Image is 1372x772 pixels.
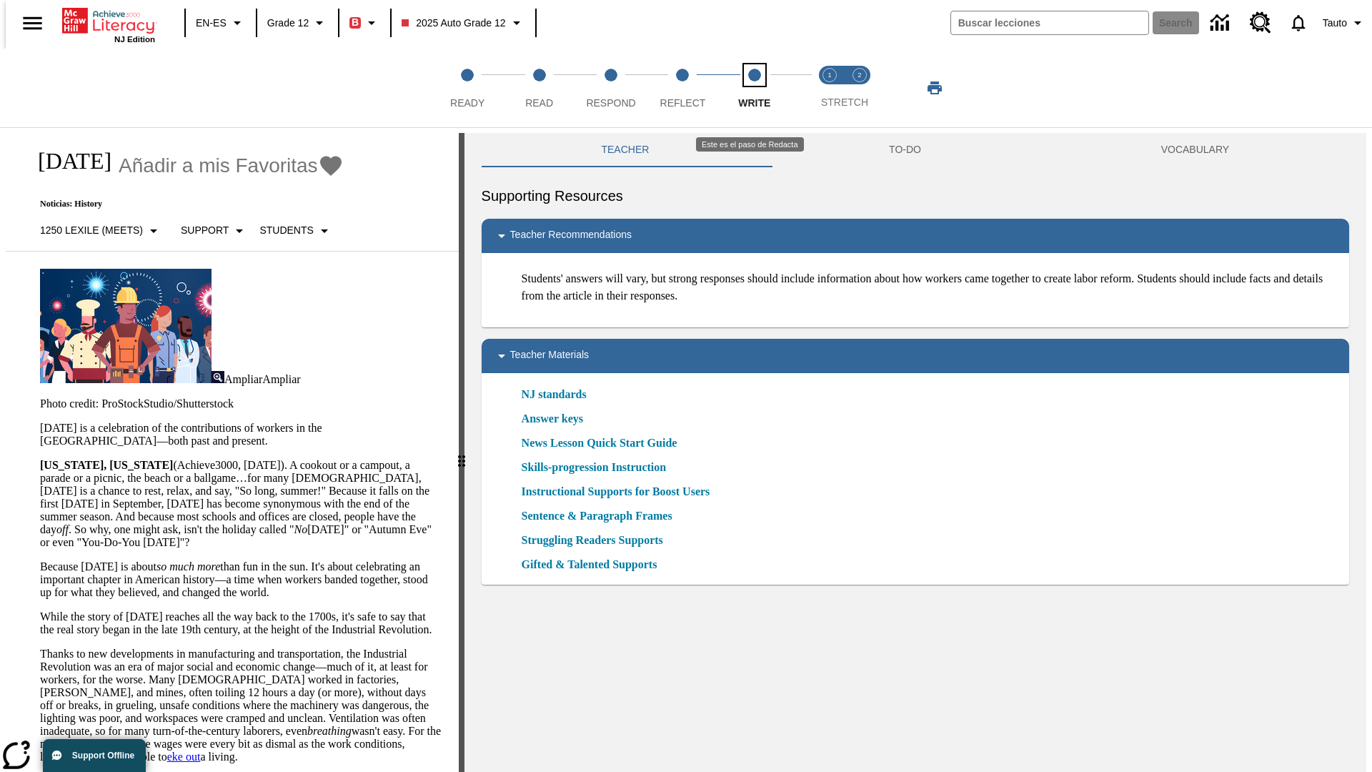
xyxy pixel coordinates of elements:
[522,556,666,573] a: Gifted & Talented Supports
[6,133,459,765] div: reading
[522,459,667,476] a: Skills-progression Instruction, Se abrirá en una nueva ventana o pestaña
[62,5,155,44] div: Portada
[11,2,54,44] button: Abrir el menú lateral
[167,751,201,763] a: eke out
[1280,4,1317,41] a: Notificaciones
[267,16,309,31] span: Grade 12
[482,339,1349,373] div: Teacher Materials
[912,75,958,101] button: Imprimir
[522,386,595,403] a: NJ standards
[262,373,300,385] span: Ampliar
[40,397,442,410] p: Photo credit: ProStockStudio/Shutterstock
[344,10,386,36] button: Boost El color de la clase es rojo. Cambiar el color de la clase.
[119,153,344,178] button: Añadir a mis Favoritas - Día del Trabajo
[525,97,553,109] span: Read
[769,133,1041,167] button: TO-DO
[40,610,442,636] p: While the story of [DATE] reaches all the way back to the 1700s, it's safe to say that the real s...
[522,435,677,452] a: News Lesson Quick Start Guide, Se abrirá en una nueva ventana o pestaña
[119,154,318,177] span: Añadir a mis Favoritas
[482,133,1349,167] div: Instructional Panel Tabs
[738,97,770,109] span: Write
[450,97,484,109] span: Ready
[196,16,227,31] span: EN-ES
[809,49,850,127] button: Stretch Read step 1 of 2
[510,347,590,365] p: Teacher Materials
[23,148,111,174] h1: [DATE]
[696,137,804,152] div: Este es el paso de Redacta
[114,35,155,44] span: NJ Edition
[570,49,652,127] button: Respond step 3 of 5
[212,371,224,383] img: Ampliar
[426,49,509,127] button: Ready step 1 of 5
[497,49,580,127] button: Read step 2 of 5
[522,410,583,427] a: Answer keys, Se abrirá en una nueva ventana o pestaña
[259,223,313,238] p: Students
[307,725,352,737] em: breathing
[713,49,796,127] button: Write step 5 of 5
[1241,4,1280,42] a: Centro de recursos, Se abrirá en una pestaña nueva.
[190,10,252,36] button: Language: EN-ES, Selecciona un idioma
[482,184,1349,207] h6: Supporting Resources
[396,10,530,36] button: Class: 2025 Auto Grade 12, Selecciona una clase
[40,560,442,599] p: Because [DATE] is about than fun in the sun. It's about celebrating an important chapter in Ameri...
[56,523,69,535] em: off
[156,560,220,573] em: so much more
[40,223,143,238] p: 1250 Lexile (Meets)
[522,270,1338,305] p: Students' answers will vary, but strong responses should include information about how workers ca...
[522,532,672,549] a: Struggling Readers Supports
[482,133,770,167] button: Teacher
[23,199,344,209] p: Noticias: History
[510,227,632,244] p: Teacher Recommendations
[181,223,229,238] p: Support
[1323,16,1347,31] span: Tauto
[175,218,254,244] button: Tipo de apoyo, Support
[40,422,442,447] p: [DATE] is a celebration of the contributions of workers in the [GEOGRAPHIC_DATA]—both past and pr...
[660,97,706,109] span: Reflect
[459,133,464,772] div: Pulsa la tecla de intro o la barra espaciadora y luego presiona las flechas de derecha e izquierd...
[857,71,861,79] text: 2
[464,133,1366,772] div: activity
[40,269,212,383] img: A banner with a blue background shows an illustrated row of diverse men and women dressed in clot...
[522,508,672,525] a: Sentence & Paragraph Frames, Se abrirá en una nueva ventana o pestaña
[839,49,880,127] button: Stretch Respond step 2 of 2
[40,648,442,763] p: Thanks to new developments in manufacturing and transportation, the Industrial Revolution was an ...
[352,14,359,31] span: B
[43,739,146,772] button: Support Offline
[40,459,173,471] strong: [US_STATE], [US_STATE]
[482,219,1349,253] div: Teacher Recommendations
[641,49,724,127] button: Reflect step 4 of 5
[1202,4,1241,43] a: Centro de información
[402,16,505,31] span: 2025 Auto Grade 12
[40,459,442,549] p: (Achieve3000, [DATE]). A cookout or a campout, a parade or a picnic, the beach or a ballgame…for ...
[827,71,831,79] text: 1
[821,96,868,108] span: STRETCH
[294,523,307,535] em: No
[72,751,134,761] span: Support Offline
[951,11,1148,34] input: search field
[262,10,334,36] button: Grado: Grade 12, Elige un grado
[1317,10,1372,36] button: Perfil/Configuración
[1041,133,1349,167] button: VOCABULARY
[224,373,262,385] span: Ampliar
[522,483,710,500] a: Instructional Supports for Boost Users, Se abrirá en una nueva ventana o pestaña
[34,218,168,244] button: Seleccione Lexile, 1250 Lexile (Meets)
[586,97,635,109] span: Respond
[254,218,338,244] button: Seleccionar estudiante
